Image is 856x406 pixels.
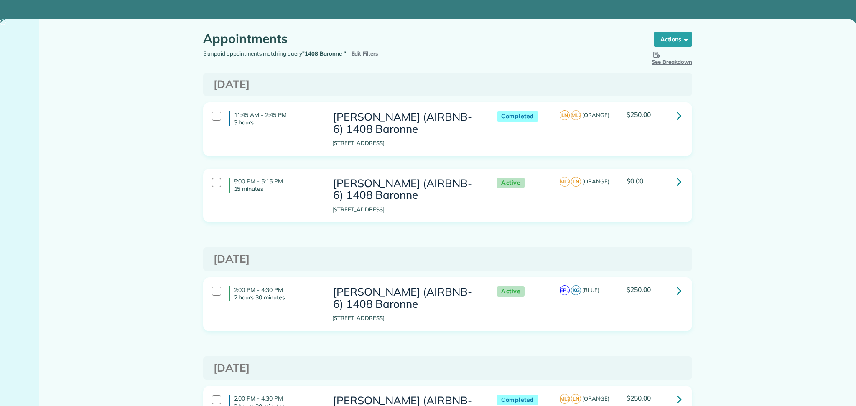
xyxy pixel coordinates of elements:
p: 15 minutes [234,185,320,193]
span: ML2 [560,394,570,404]
span: (ORANGE) [582,112,609,118]
span: $0.00 [627,177,643,185]
a: Edit Filters [352,50,379,57]
span: LN [560,110,570,120]
span: (ORANGE) [582,395,609,402]
span: (ORANGE) [582,178,609,185]
p: 2 hours 30 minutes [234,294,320,301]
span: ML2 [560,177,570,187]
h3: [PERSON_NAME] (AIRBNB-6) 1408 Baronne [332,178,480,201]
span: (BLUE) [582,287,599,293]
h3: [DATE] [214,362,682,374]
span: $250.00 [627,110,651,119]
h4: 5:00 PM - 5:15 PM [229,178,320,193]
span: Completed [497,111,538,122]
h4: 11:45 AM - 2:45 PM [229,111,320,126]
button: Actions [654,32,692,47]
h3: [PERSON_NAME] (AIRBNB-6) 1408 Baronne [332,111,480,135]
h3: [PERSON_NAME] (AIRBNB-6) 1408 Baronne [332,286,480,310]
h3: [DATE] [214,79,682,91]
span: EP1 [560,285,570,295]
span: $250.00 [627,285,651,294]
div: 5 unpaid appointments matching query [197,50,448,58]
button: See Breakdown [652,50,692,66]
p: 3 hours [234,119,320,126]
h3: [DATE] [214,253,682,265]
span: Completed [497,395,538,405]
span: LN [571,177,581,187]
span: $250.00 [627,394,651,402]
span: ML2 [571,110,581,120]
p: [STREET_ADDRESS] [332,314,480,322]
span: Active [497,178,525,188]
span: Active [497,286,525,297]
span: KG [571,285,581,295]
p: [STREET_ADDRESS] [332,206,480,214]
h1: Appointments [203,32,638,46]
strong: "1408 Baronne " [302,50,346,57]
h4: 2:00 PM - 4:30 PM [229,286,320,301]
span: LN [571,394,581,404]
p: [STREET_ADDRESS] [332,139,480,147]
span: See Breakdown [652,50,692,65]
